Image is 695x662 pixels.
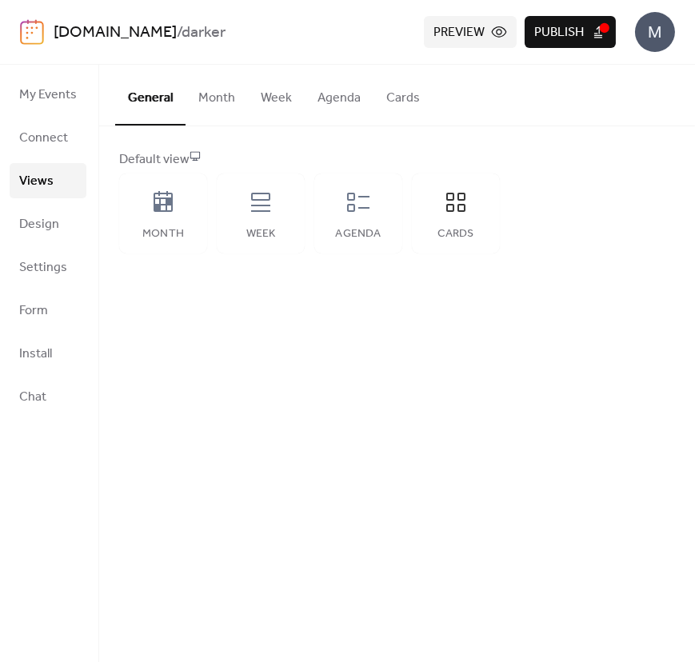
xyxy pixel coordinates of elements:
a: Design [10,206,86,241]
button: Week [248,65,305,124]
span: Views [19,169,54,194]
a: Views [10,163,86,198]
span: Preview [433,23,485,42]
button: Month [186,65,248,124]
button: Preview [424,16,517,48]
button: Cards [373,65,433,124]
div: Week [233,228,289,241]
div: Default view [119,150,672,169]
button: General [115,65,186,126]
div: M [635,12,675,52]
span: Settings [19,255,67,281]
b: / [177,18,182,48]
b: darker [182,18,226,48]
div: Month [135,228,191,241]
a: [DOMAIN_NAME] [54,18,177,48]
a: Form [10,293,86,328]
button: Agenda [305,65,373,124]
button: Publish [525,16,616,48]
span: Form [19,298,48,324]
a: Chat [10,379,86,414]
a: My Events [10,77,86,112]
span: Publish [534,23,584,42]
div: Cards [428,228,484,241]
a: Install [10,336,86,371]
span: Chat [19,385,46,410]
div: Agenda [330,228,386,241]
img: logo [20,19,44,45]
a: Settings [10,249,86,285]
a: Connect [10,120,86,155]
span: My Events [19,82,77,108]
span: Install [19,341,52,367]
span: Design [19,212,59,237]
span: Connect [19,126,68,151]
